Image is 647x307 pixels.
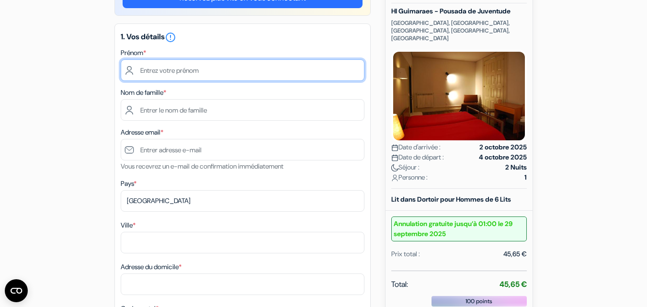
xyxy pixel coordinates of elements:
[165,32,176,43] i: error_outline
[121,179,136,189] label: Pays
[391,172,428,182] span: Personne :
[391,7,527,15] h5: HI Guimaraes - Pousada de Juventude
[121,162,284,171] small: Vous recevrez un e-mail de confirmation immédiatement
[391,162,420,172] span: Séjour :
[391,144,398,151] img: calendar.svg
[391,216,527,241] small: Annulation gratuite jusqu’à 01:00 le 29 septembre 2025
[479,152,527,162] strong: 4 octobre 2025
[121,48,146,58] label: Prénom
[391,195,511,204] b: Lit dans Dortoir pour Hommes de 6 Lits
[121,262,182,272] label: Adresse du domicile
[121,59,364,81] input: Entrez votre prénom
[479,142,527,152] strong: 2 octobre 2025
[391,152,444,162] span: Date de départ :
[121,127,163,137] label: Adresse email
[165,32,176,42] a: error_outline
[121,88,166,98] label: Nom de famille
[391,279,408,290] span: Total:
[121,99,364,121] input: Entrer le nom de famille
[499,279,527,289] strong: 45,65 €
[391,174,398,182] img: user_icon.svg
[121,220,136,230] label: Ville
[524,172,527,182] strong: 1
[121,139,364,160] input: Entrer adresse e-mail
[465,297,492,306] span: 100 points
[503,249,527,259] div: 45,65 €
[391,142,441,152] span: Date d'arrivée :
[391,164,398,171] img: moon.svg
[121,32,364,43] h5: 1. Vos détails
[391,19,527,42] p: [GEOGRAPHIC_DATA], [GEOGRAPHIC_DATA], [GEOGRAPHIC_DATA], [GEOGRAPHIC_DATA], [GEOGRAPHIC_DATA]
[391,154,398,161] img: calendar.svg
[5,279,28,302] button: Ouvrir le widget CMP
[505,162,527,172] strong: 2 Nuits
[391,249,420,259] div: Prix total :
